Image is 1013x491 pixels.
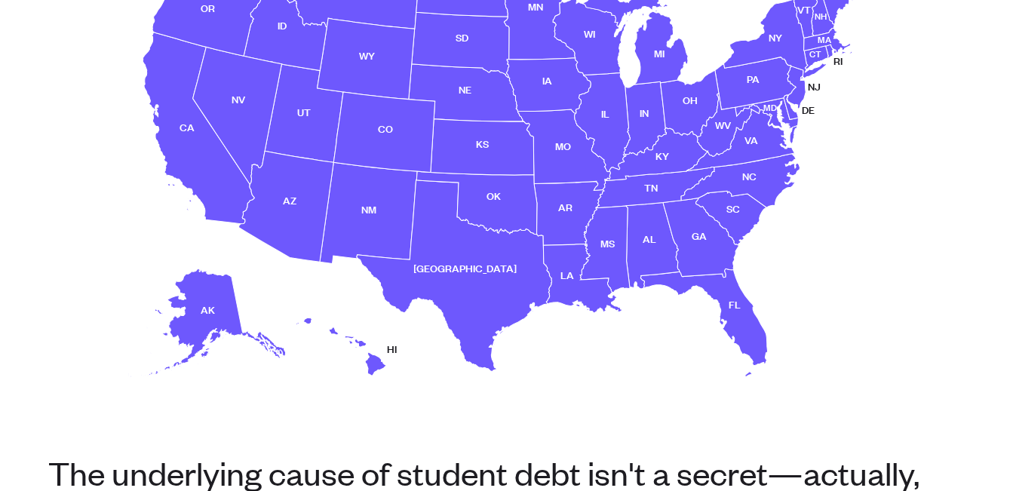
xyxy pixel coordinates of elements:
text: TN [644,179,658,195]
text: WY [359,47,375,63]
text: WI [584,25,595,41]
text: KS [476,135,489,151]
text: NV [232,91,246,106]
text: NM [361,201,376,216]
text: NY [769,29,782,44]
text: NH [815,8,827,23]
text: MA [818,31,832,46]
text: AR [558,198,572,214]
text: MS [600,235,615,250]
text: WV [715,116,732,132]
text: DE [802,101,815,117]
text: CA [180,118,195,134]
text: IA [542,72,552,87]
text: OH [683,91,698,107]
text: OK [487,187,501,203]
text: AL [643,231,656,247]
text: PA [747,70,760,86]
text: FL [729,296,741,311]
text: UT [297,104,311,120]
text: MI [654,44,665,60]
text: NJ [808,78,821,94]
text: MO [555,137,571,153]
text: GA [692,227,707,243]
text: AK [201,301,215,317]
text: KY [655,147,669,163]
text: VA [744,131,758,147]
text: IL [601,105,609,121]
text: AZ [283,192,296,207]
text: HI [387,340,397,356]
text: LA [560,266,574,282]
text: CT [809,45,821,60]
text: RI [833,52,843,68]
text: ID [278,17,287,32]
text: NC [742,167,757,183]
text: VT [797,1,811,17]
text: NE [459,81,471,97]
text: IN [640,104,649,120]
text: SC [726,200,740,216]
text: SD [456,29,468,44]
text: CO [378,120,393,136]
text: [GEOGRAPHIC_DATA] [413,259,517,275]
